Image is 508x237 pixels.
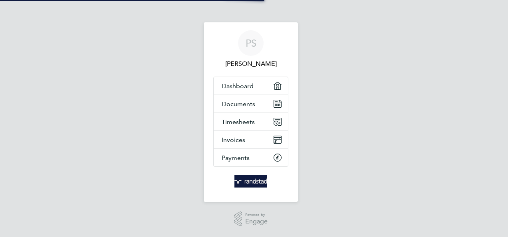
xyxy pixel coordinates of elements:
span: Engage [245,218,268,225]
a: Invoices [214,131,288,148]
span: Payments [222,154,250,162]
a: PS[PERSON_NAME] [213,30,288,69]
span: PS [246,38,256,48]
span: Timesheets [222,118,255,126]
a: Go to home page [213,175,288,188]
a: Timesheets [214,113,288,130]
span: Dashboard [222,82,254,90]
a: Payments [214,149,288,166]
span: Invoices [222,136,245,144]
img: randstad-logo-retina.png [234,175,268,188]
span: Documents [222,100,255,108]
span: Patrick Stedford [213,59,288,69]
nav: Main navigation [204,22,298,202]
a: Documents [214,95,288,113]
a: Dashboard [214,77,288,95]
a: Powered byEngage [234,211,268,227]
span: Powered by [245,211,268,218]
